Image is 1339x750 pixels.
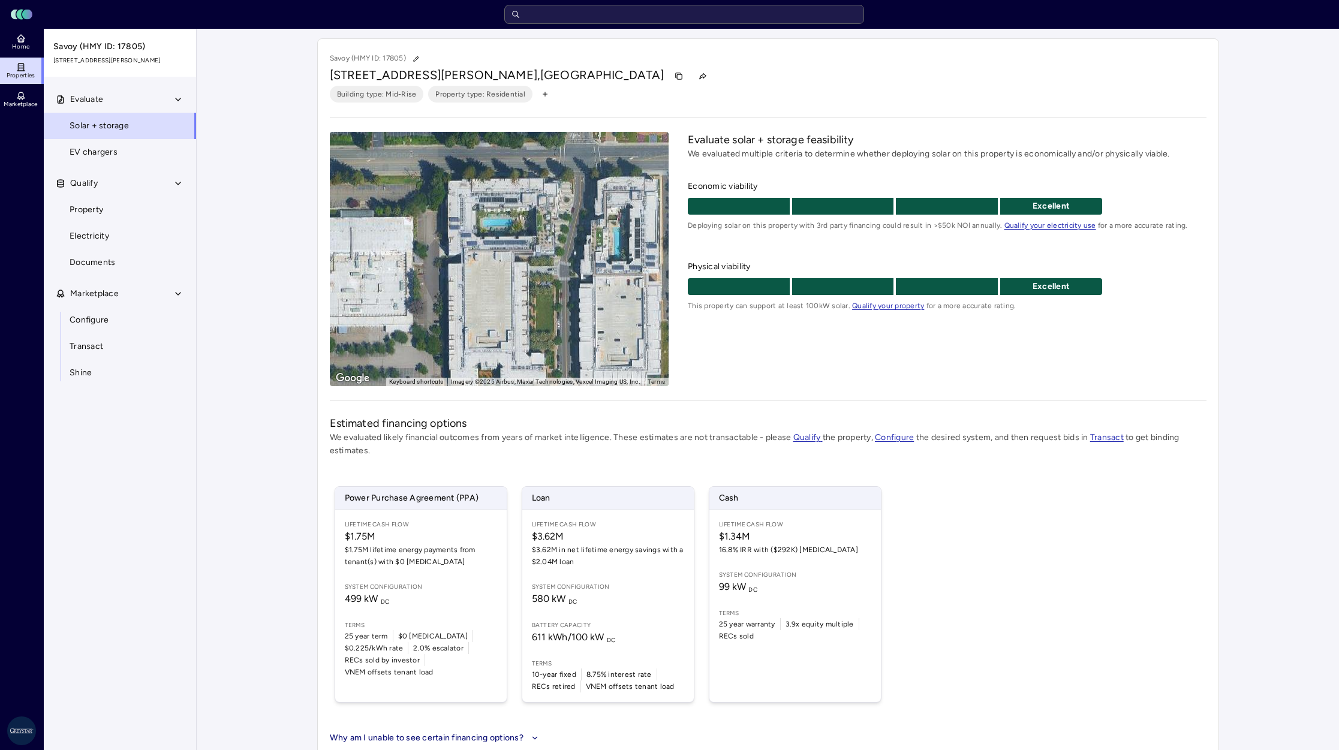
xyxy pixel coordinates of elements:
span: Terms [532,659,684,668]
span: 8.75% interest rate [586,668,652,680]
span: 99 kW [719,581,758,592]
p: Savoy (HMY ID: 17805) [330,51,424,67]
a: Power Purchase Agreement (PPA)Lifetime Cash Flow$1.75M$1.75M lifetime energy payments from tenant... [335,486,507,703]
span: Cash [709,487,881,510]
span: Property type: Residential [435,88,525,100]
span: 2.0% escalator [413,642,464,654]
span: 16.8% IRR with ($292K) [MEDICAL_DATA] [719,544,871,556]
span: System configuration [345,582,497,592]
span: $0.225/kWh rate [345,642,404,654]
span: System configuration [719,570,871,580]
a: LoanLifetime Cash Flow$3.62M$3.62M in net lifetime energy savings with a $2.04M loanSystem config... [522,486,694,703]
a: Qualify your property [852,302,924,310]
h2: Estimated financing options [330,415,1206,431]
span: Configure [70,314,109,327]
a: Documents [43,249,197,276]
span: Properties [7,72,35,79]
img: Google [333,371,372,386]
img: Greystar AS [7,716,36,745]
span: Economic viability [688,180,1206,193]
span: Transact [70,340,103,353]
a: Open this area in Google Maps (opens a new window) [333,371,372,386]
span: Lifetime Cash Flow [345,520,497,529]
span: System configuration [532,582,684,592]
button: Marketplace [44,281,197,307]
a: Qualify [793,432,823,442]
span: [STREET_ADDRESS][PERSON_NAME] [53,56,188,65]
button: Property type: Residential [428,86,532,103]
a: Electricity [43,223,197,249]
span: 25 year term [345,630,388,642]
span: VNEM offsets tenant load [586,680,675,692]
span: [GEOGRAPHIC_DATA] [540,68,664,82]
h2: Evaluate solar + storage feasibility [688,132,1206,147]
a: CashLifetime Cash Flow$1.34M16.8% IRR with ($292K) [MEDICAL_DATA]System configuration99 kW DCTerm... [709,486,881,703]
button: Why am I unable to see certain financing options? [330,731,541,745]
span: Evaluate [70,93,103,106]
span: $3.62M [532,529,684,544]
span: 3.9x equity multiple [786,618,854,630]
span: $0 [MEDICAL_DATA] [398,630,468,642]
span: Property [70,203,103,216]
span: Deploying solar on this property with 3rd party financing could result in >$50k NOI annually. for... [688,219,1206,231]
span: Shine [70,366,92,379]
sub: DC [748,586,757,594]
span: Marketplace [4,101,37,108]
span: Power Purchase Agreement (PPA) [335,487,507,510]
a: Terms (opens in new tab) [648,378,665,385]
a: Property [43,197,197,223]
span: $3.62M in net lifetime energy savings with a $2.04M loan [532,544,684,568]
span: Home [12,43,29,50]
a: Configure [43,307,197,333]
a: Solar + storage [43,113,197,139]
span: RECs sold by investor [345,654,420,666]
span: Lifetime Cash Flow [719,520,871,529]
a: Configure [875,432,914,442]
sub: DC [568,598,577,606]
a: Qualify your electricity use [1004,221,1096,230]
span: $1.75M [345,529,497,544]
span: Solar + storage [70,119,129,132]
span: Building type: Mid-Rise [337,88,417,100]
span: This property can support at least 100kW solar. for a more accurate rating. [688,300,1206,312]
a: EV chargers [43,139,197,165]
span: 580 kW [532,593,577,604]
span: Qualify [70,177,98,190]
sub: DC [607,636,616,644]
span: Documents [70,256,115,269]
span: Battery capacity [532,621,684,630]
a: Transact [43,333,197,360]
a: Transact [1090,432,1124,442]
p: Excellent [1000,280,1102,293]
span: Imagery ©2025 Airbus, Maxar Technologies, Vexcel Imaging US, Inc. [451,378,640,385]
span: RECs retired [532,680,576,692]
span: Marketplace [70,287,119,300]
span: Terms [719,609,871,618]
span: RECs sold [719,630,754,642]
button: Evaluate [44,86,197,113]
button: Building type: Mid-Rise [330,86,424,103]
sub: DC [381,598,390,606]
span: Lifetime Cash Flow [532,520,684,529]
span: 611 kWh / 100 kW [532,631,616,643]
a: Shine [43,360,197,386]
span: Physical viability [688,260,1206,273]
span: 25 year warranty [719,618,775,630]
p: We evaluated multiple criteria to determine whether deploying solar on this property is economica... [688,147,1206,161]
button: Keyboard shortcuts [389,378,444,386]
p: We evaluated likely financial outcomes from years of market intelligence. These estimates are not... [330,431,1206,457]
span: 10-year fixed [532,668,576,680]
span: Electricity [70,230,109,243]
p: Excellent [1000,200,1102,213]
button: Qualify [44,170,197,197]
span: Terms [345,621,497,630]
span: Savoy (HMY ID: 17805) [53,40,188,53]
span: $1.34M [719,529,871,544]
span: [STREET_ADDRESS][PERSON_NAME], [330,68,541,82]
span: EV chargers [70,146,118,159]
